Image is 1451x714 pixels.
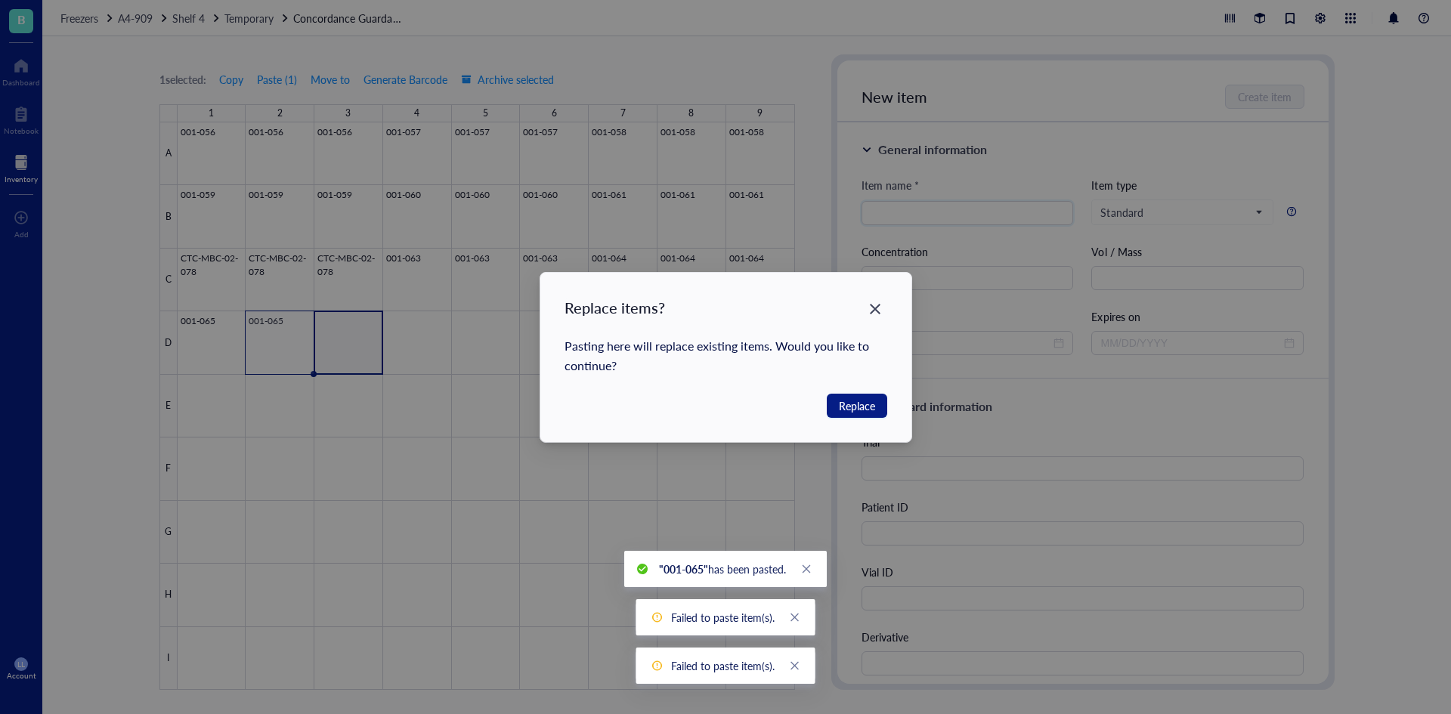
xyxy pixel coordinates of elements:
[801,564,812,574] span: close
[798,561,815,577] a: Close
[671,657,775,674] div: Failed to paste item(s).
[787,609,803,626] a: Close
[790,612,800,623] span: close
[671,609,775,626] div: Failed to paste item(s).
[862,300,886,318] span: Close
[790,660,800,671] span: close
[862,297,886,321] button: Close
[565,336,887,376] div: Pasting here will replace existing items. Would you like to continue?
[787,657,803,674] a: Close
[659,561,708,576] b: "001-065"
[659,561,786,576] span: has been pasted.
[826,394,886,418] button: Replace
[838,397,874,414] span: Replace
[565,297,887,318] div: Replace items?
